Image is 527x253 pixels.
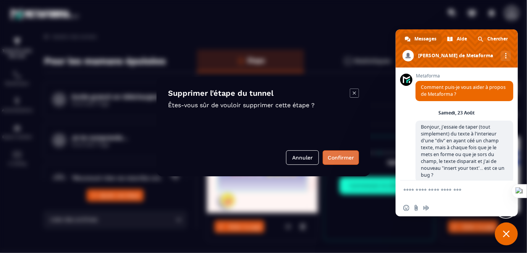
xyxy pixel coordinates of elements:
div: Messages [400,33,442,45]
span: Insérer un emoji [403,205,409,211]
span: Message audio [423,205,429,211]
span: Messages [414,33,436,45]
span: Comment puis-je vous aider à propos de Metaforma ? [421,84,506,97]
textarea: Entrez votre message... [403,187,493,194]
div: Chercher [473,33,513,45]
div: Autres canaux [501,51,511,61]
span: Chercher [487,33,508,45]
span: Aide [457,33,467,45]
h4: Supprimer l'étape du tunnel [168,89,350,98]
div: Samedi, 23 Août [439,111,475,115]
button: Confirmer [323,150,359,165]
span: Envoyer un fichier [413,205,419,211]
span: Metaforma [415,73,513,79]
div: Fermer le chat [495,222,518,245]
div: Aide [443,33,472,45]
span: Bonjour, j'essaie de taper (tout simplement) du texte à l'interieur d'une "div" en ayant céé un c... [421,124,504,178]
p: Êtes-vous sûr de vouloir supprimer cette étape ? [168,102,350,109]
button: Annuler [286,150,319,165]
